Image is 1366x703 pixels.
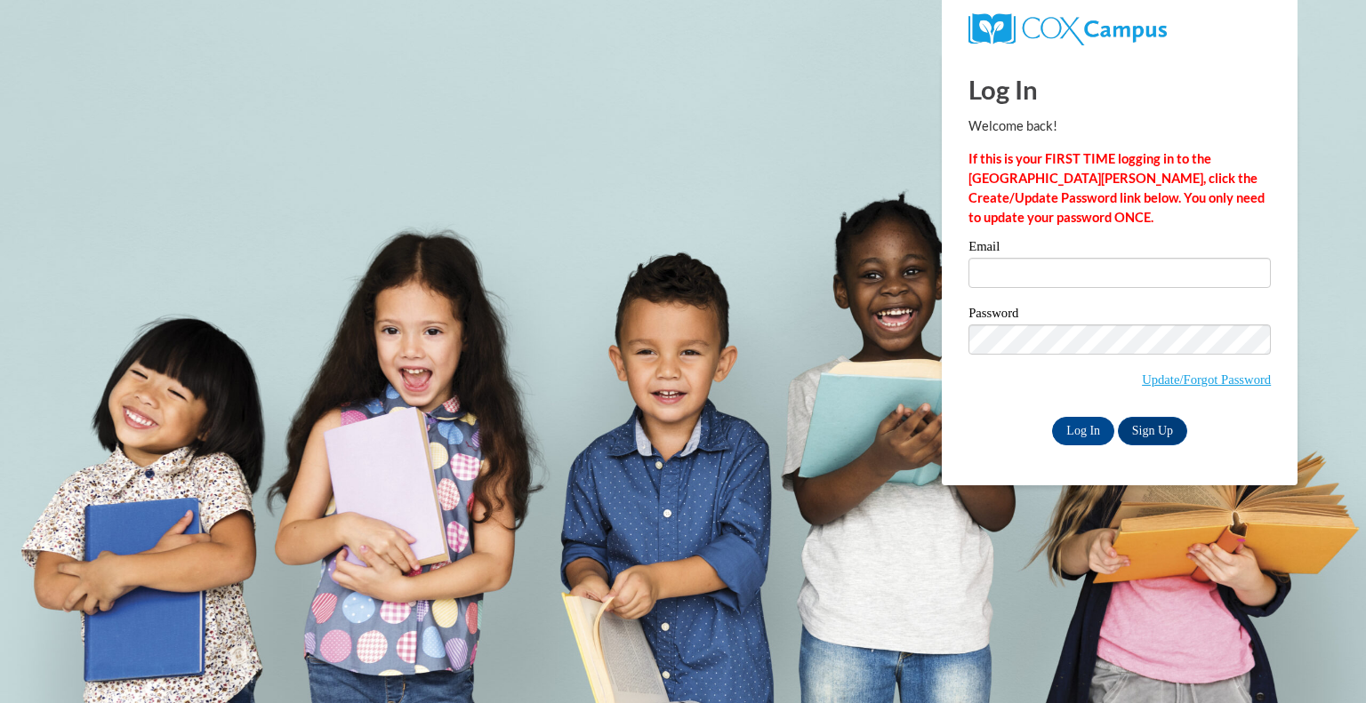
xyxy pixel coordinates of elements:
p: Welcome back! [968,116,1271,136]
strong: If this is your FIRST TIME logging in to the [GEOGRAPHIC_DATA][PERSON_NAME], click the Create/Upd... [968,151,1265,225]
label: Email [968,240,1271,258]
a: Sign Up [1118,417,1187,445]
a: COX Campus [968,20,1167,36]
img: COX Campus [968,13,1167,45]
label: Password [968,307,1271,324]
h1: Log In [968,71,1271,108]
input: Log In [1052,417,1114,445]
a: Update/Forgot Password [1142,372,1271,387]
